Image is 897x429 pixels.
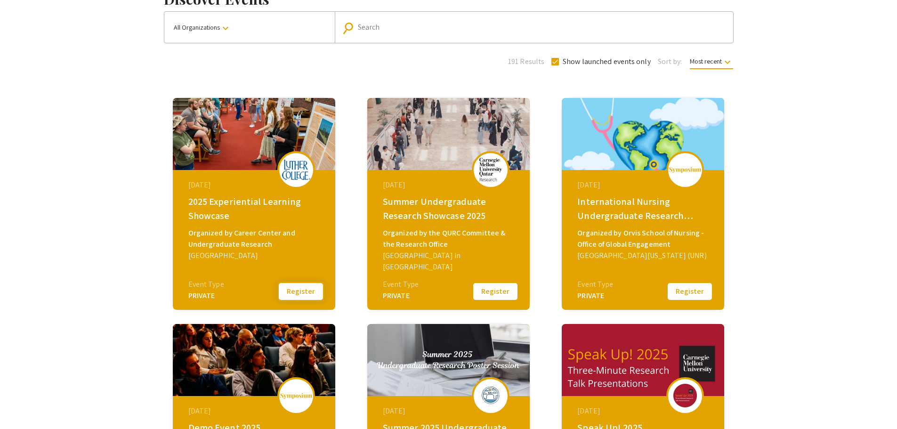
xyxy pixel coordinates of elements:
[577,250,711,261] div: [GEOGRAPHIC_DATA][US_STATE] (UNR)
[722,57,733,68] mat-icon: keyboard_arrow_down
[282,160,310,180] img: 2025-experiential-learning-showcase_eventLogo_377aea_.png
[164,12,335,43] button: All Organizations
[188,290,224,301] div: PRIVATE
[344,20,357,36] mat-icon: Search
[562,324,724,396] img: speak-up-2025_eventCoverPhoto_f5af8f__thumb.png
[188,279,224,290] div: Event Type
[188,250,322,261] div: [GEOGRAPHIC_DATA]
[188,179,322,191] div: [DATE]
[383,405,517,417] div: [DATE]
[383,290,419,301] div: PRIVATE
[188,227,322,250] div: Organized by Career Center and Undergraduate Research
[477,384,505,407] img: summer-2025-undergraduate-research-poster-session_eventLogo_a048e7_.png
[671,384,699,407] img: speak-up-2025_eventLogo_8a7d19_.png
[690,57,733,69] span: Most recent
[383,279,419,290] div: Event Type
[280,393,313,399] img: logo_v2.png
[477,158,505,181] img: summer-undergraduate-research-showcase-2025_eventLogo_367938_.png
[173,324,335,396] img: demo-event-2025_eventCoverPhoto_e268cd__thumb.jpg
[383,250,517,273] div: [GEOGRAPHIC_DATA] in [GEOGRAPHIC_DATA]
[367,324,530,396] img: summer-2025-undergraduate-research-poster-session_eventCoverPhoto_77f9a4__thumb.jpg
[383,194,517,223] div: Summer Undergraduate Research Showcase 2025
[658,56,682,67] span: Sort by:
[666,282,713,301] button: Register
[577,279,613,290] div: Event Type
[7,387,40,422] iframe: Chat
[577,405,711,417] div: [DATE]
[577,179,711,191] div: [DATE]
[188,194,322,223] div: 2025 Experiential Learning Showcase
[508,56,544,67] span: 191 Results
[472,282,519,301] button: Register
[669,167,702,173] img: logo_v2.png
[220,23,231,34] mat-icon: keyboard_arrow_down
[577,194,711,223] div: International Nursing Undergraduate Research Symposium (INURS)
[173,98,335,170] img: 2025-experiential-learning-showcase_eventCoverPhoto_3051d9__thumb.jpg
[383,227,517,250] div: Organized by the QURC Committee & the Research Office
[188,405,322,417] div: [DATE]
[563,56,651,67] span: Show launched events only
[367,98,530,170] img: summer-undergraduate-research-showcase-2025_eventCoverPhoto_d7183b__thumb.jpg
[277,282,324,301] button: Register
[577,290,613,301] div: PRIVATE
[383,179,517,191] div: [DATE]
[682,53,741,70] button: Most recent
[174,23,231,32] span: All Organizations
[577,227,711,250] div: Organized by Orvis School of Nursing - Office of Global Engagement
[562,98,724,170] img: global-connections-in-nursing-philippines-neva_eventCoverPhoto_3453dd__thumb.png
